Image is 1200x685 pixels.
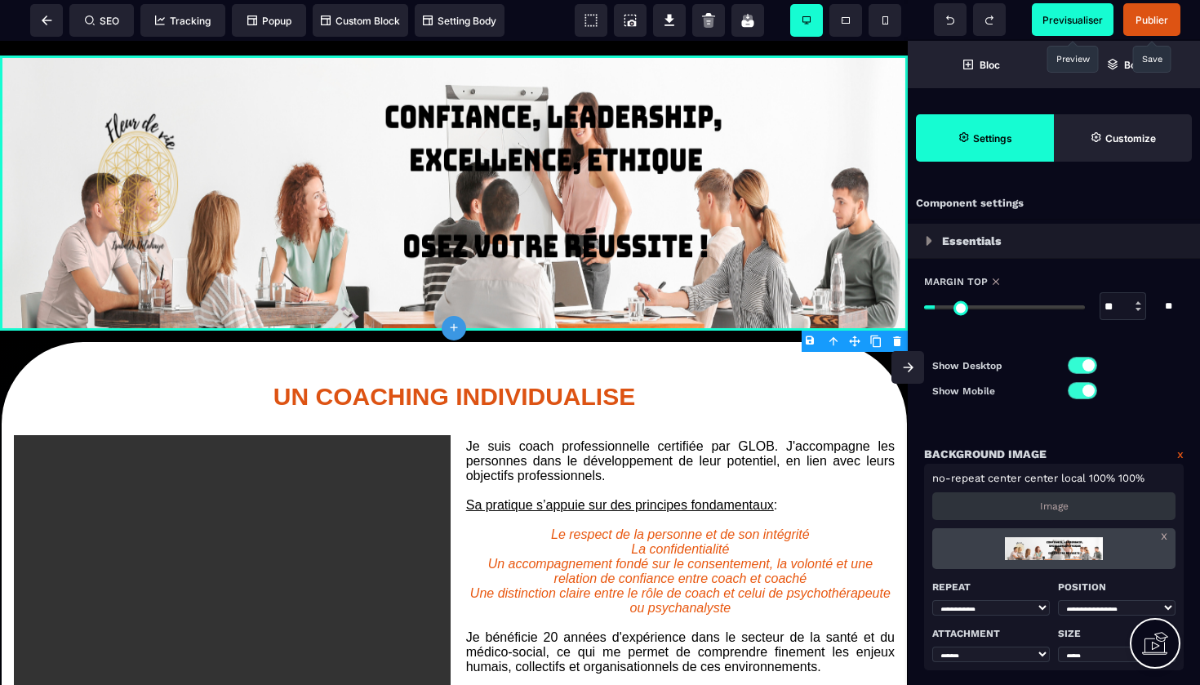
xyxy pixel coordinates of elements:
[1054,41,1200,88] span: Open Layer Manager
[1124,59,1148,71] strong: Body
[908,188,1200,220] div: Component settings
[924,275,988,288] span: Margin Top
[466,457,774,471] u: Sa pratique s’appuie sur des principes fondamentaux
[908,41,1054,88] span: Open Blocks
[1040,500,1069,512] p: Image
[273,342,635,369] b: UN COACHING INDIVIDUALISE
[1105,132,1156,145] strong: Customize
[1061,472,1086,484] span: local
[926,236,932,246] img: loading
[932,383,1054,399] p: Show Mobile
[980,59,1000,71] strong: Bloc
[614,4,647,37] span: Screenshot
[488,516,877,545] i: Un accompagnement fondé sur le consentement, la volonté et une relation de confiance entre coach ...
[423,15,496,27] span: Setting Body
[1058,577,1176,597] p: Position
[932,472,984,484] span: no-repeat
[1089,472,1144,484] span: 100% 100%
[85,15,119,27] span: SEO
[916,114,1054,162] span: Settings
[1136,14,1168,26] span: Publier
[973,132,1012,145] strong: Settings
[988,472,1058,484] span: center center
[932,624,1050,643] p: Attachment
[575,4,607,37] span: View components
[924,444,1047,464] p: Background Image
[942,231,1002,251] p: Essentials
[932,358,1054,374] p: Show Desktop
[1005,528,1102,569] img: loading
[631,501,729,515] i: La confidentialité
[1058,624,1176,643] p: Size
[1177,444,1184,464] a: x
[155,15,211,27] span: Tracking
[1032,3,1113,36] span: Preview
[932,577,1050,597] p: Repeat
[1054,114,1192,162] span: Open Style Manager
[321,15,400,27] span: Custom Block
[247,15,291,27] span: Popup
[470,545,894,574] i: Une distinction claire entre le rôle de coach et celui de psychothérapeute ou psychanalyste
[551,487,810,500] i: Le respect de la personne et de son intégrité
[1042,14,1103,26] span: Previsualiser
[1161,528,1167,543] a: x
